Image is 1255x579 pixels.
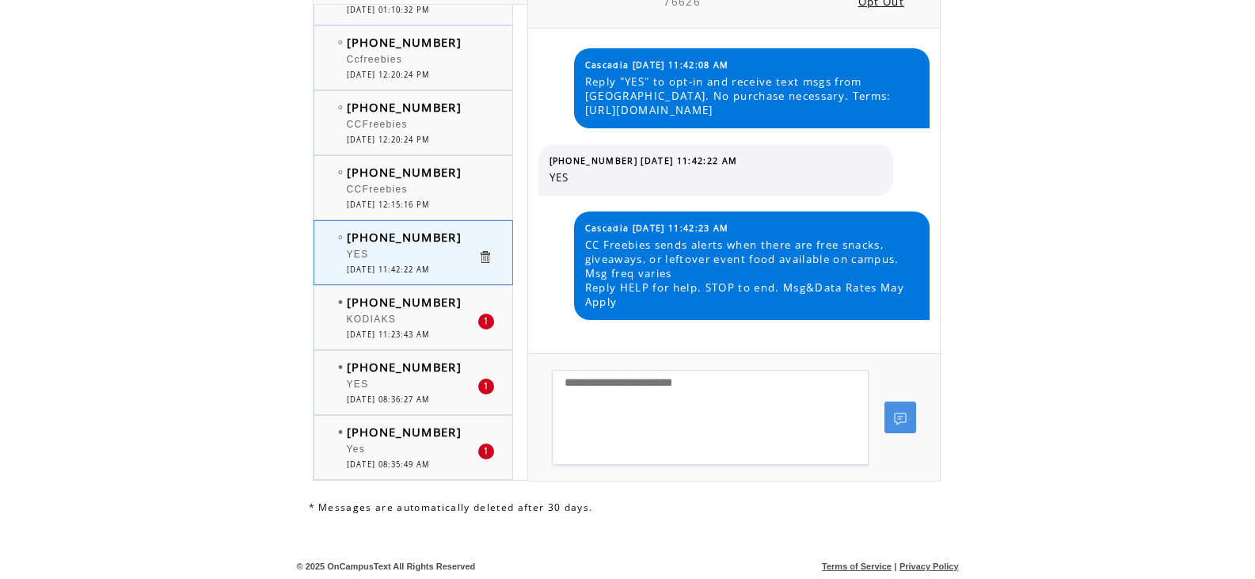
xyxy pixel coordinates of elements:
span: Yes [347,444,366,455]
span: * Messages are automatically deleted after 30 days. [309,501,593,514]
span: [DATE] 08:36:27 AM [347,394,430,405]
a: Privacy Policy [899,562,959,571]
span: Cascadia [DATE] 11:42:08 AM [585,59,729,70]
span: YES [550,170,882,185]
span: © 2025 OnCampusText All Rights Reserved [297,562,476,571]
div: 1 [478,444,494,459]
span: [DATE] 12:15:16 PM [347,200,430,210]
span: Ccfreebies [347,54,403,65]
span: CCFreebies [347,184,408,195]
span: Reply "YES" to opt-in and receive text msgs from [GEOGRAPHIC_DATA]. No purchase necessary. Terms:... [585,74,918,117]
span: [PHONE_NUMBER] [347,359,462,375]
span: CCFreebies [347,119,408,130]
img: bulletFull.png [338,365,343,369]
a: Terms of Service [822,562,892,571]
span: [PHONE_NUMBER] [347,34,462,50]
img: bulletEmpty.png [338,105,343,109]
div: 1 [478,314,494,329]
span: CC Freebies sends alerts when there are free snacks, giveaways, or leftover event food available ... [585,238,918,309]
span: [DATE] 11:23:43 AM [347,329,430,340]
span: [PHONE_NUMBER] [347,424,462,440]
span: | [894,562,896,571]
span: [DATE] 12:20:24 PM [347,135,430,145]
img: bulletFull.png [338,430,343,434]
span: YES [347,379,369,390]
div: 1 [478,379,494,394]
span: KODIAKS [347,314,397,325]
span: [DATE] 11:42:22 AM [347,265,430,275]
span: [PHONE_NUMBER] [347,99,462,115]
span: [PHONE_NUMBER] [347,294,462,310]
a: Click to delete these messgaes [477,250,492,265]
span: [DATE] 08:35:49 AM [347,459,430,470]
span: [PHONE_NUMBER] [347,164,462,180]
span: [PHONE_NUMBER] [347,229,462,245]
span: Cascadia [DATE] 11:42:23 AM [585,223,729,234]
img: bulletEmpty.png [338,40,343,44]
span: [DATE] 01:10:32 PM [347,5,430,15]
span: YES [347,249,369,260]
img: bulletEmpty.png [338,170,343,174]
img: bulletEmpty.png [338,235,343,239]
img: bulletFull.png [338,300,343,304]
span: [DATE] 12:20:24 PM [347,70,430,80]
span: [PHONE_NUMBER] [DATE] 11:42:22 AM [550,155,738,166]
